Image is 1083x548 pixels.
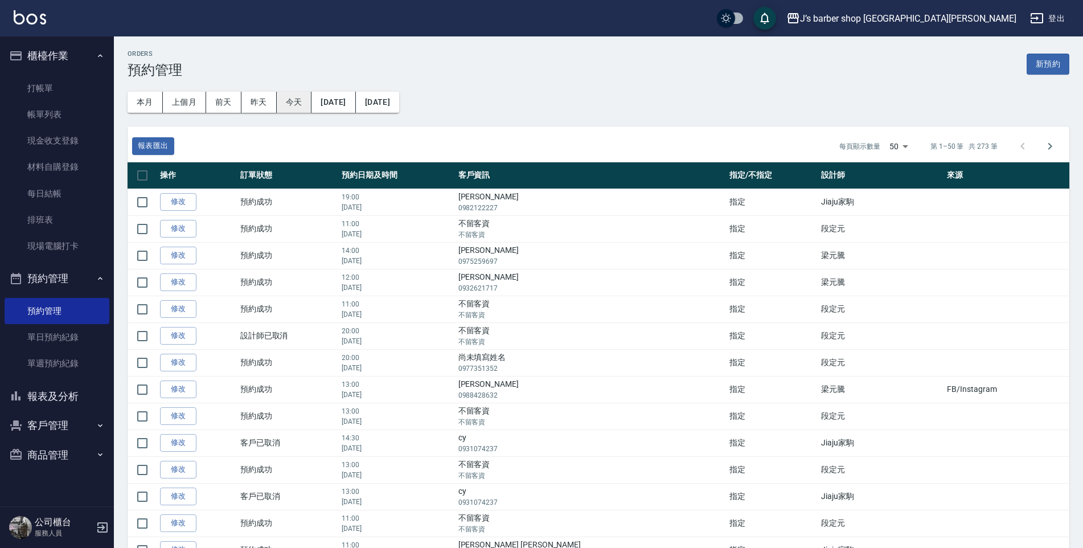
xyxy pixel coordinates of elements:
[342,229,453,239] p: [DATE]
[237,510,339,537] td: 預約成功
[160,273,196,291] a: 修改
[727,215,818,242] td: 指定
[5,101,109,128] a: 帳單列表
[1025,8,1069,29] button: 登出
[237,483,339,510] td: 客戶已取消
[458,524,724,534] p: 不留客資
[456,215,727,242] td: 不留客資
[930,141,998,152] p: 第 1–50 筆 共 273 筆
[5,440,109,470] button: 商品管理
[727,242,818,269] td: 指定
[753,7,776,30] button: save
[277,92,312,113] button: 今天
[160,407,196,425] a: 修改
[241,92,277,113] button: 昨天
[5,264,109,293] button: 預約管理
[727,483,818,510] td: 指定
[128,62,182,78] h3: 預約管理
[237,189,339,215] td: 預約成功
[237,430,339,456] td: 客戶已取消
[342,416,453,427] p: [DATE]
[237,215,339,242] td: 預約成功
[157,162,237,189] th: 操作
[342,353,453,363] p: 20:00
[160,327,196,345] a: 修改
[885,131,912,162] div: 50
[342,470,453,480] p: [DATE]
[458,230,724,240] p: 不留客資
[237,322,339,349] td: 設計師已取消
[237,403,339,430] td: 預約成功
[342,309,453,320] p: [DATE]
[342,460,453,470] p: 13:00
[237,269,339,296] td: 預約成功
[128,50,182,58] h2: Orders
[342,326,453,336] p: 20:00
[342,272,453,283] p: 12:00
[727,296,818,322] td: 指定
[128,92,163,113] button: 本月
[818,376,944,403] td: 梁元騰
[5,207,109,233] a: 排班表
[458,310,724,320] p: 不留客資
[339,162,456,189] th: 預約日期及時間
[458,444,724,454] p: 0931074237
[35,528,93,538] p: 服務人員
[5,233,109,259] a: 現場電腦打卡
[818,162,944,189] th: 設計師
[237,296,339,322] td: 預約成功
[160,461,196,479] a: 修改
[456,430,727,456] td: cy
[727,162,818,189] th: 指定/不指定
[456,403,727,430] td: 不留客資
[342,390,453,400] p: [DATE]
[727,322,818,349] td: 指定
[342,256,453,266] p: [DATE]
[456,456,727,483] td: 不留客資
[818,456,944,483] td: 段定元
[342,299,453,309] p: 11:00
[818,215,944,242] td: 段定元
[160,514,196,532] a: 修改
[5,350,109,377] a: 單週預約紀錄
[342,219,453,229] p: 11:00
[727,430,818,456] td: 指定
[342,486,453,497] p: 13:00
[800,11,1016,26] div: J’s barber shop [GEOGRAPHIC_DATA][PERSON_NAME]
[1027,54,1069,75] button: 新預約
[458,256,724,267] p: 0975259697
[5,324,109,350] a: 單日預約紀錄
[456,322,727,349] td: 不留客資
[456,189,727,215] td: [PERSON_NAME]
[456,349,727,376] td: 尚未填寫姓名
[839,141,880,152] p: 每頁顯示數量
[342,443,453,453] p: [DATE]
[727,510,818,537] td: 指定
[237,162,339,189] th: 訂單狀態
[206,92,241,113] button: 前天
[132,137,174,155] button: 報表匯出
[818,322,944,349] td: 段定元
[456,376,727,403] td: [PERSON_NAME]
[237,242,339,269] td: 預約成功
[342,336,453,346] p: [DATE]
[456,162,727,189] th: 客戶資訊
[342,379,453,390] p: 13:00
[458,417,724,427] p: 不留客資
[727,456,818,483] td: 指定
[342,202,453,212] p: [DATE]
[1027,58,1069,69] a: 新預約
[818,189,944,215] td: Jiaju家駒
[818,403,944,430] td: 段定元
[456,269,727,296] td: [PERSON_NAME]
[944,162,1069,189] th: 來源
[160,354,196,371] a: 修改
[342,283,453,293] p: [DATE]
[342,433,453,443] p: 14:30
[342,513,453,524] p: 11:00
[342,363,453,373] p: [DATE]
[311,92,355,113] button: [DATE]
[5,298,109,324] a: 預約管理
[356,92,399,113] button: [DATE]
[818,510,944,537] td: 段定元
